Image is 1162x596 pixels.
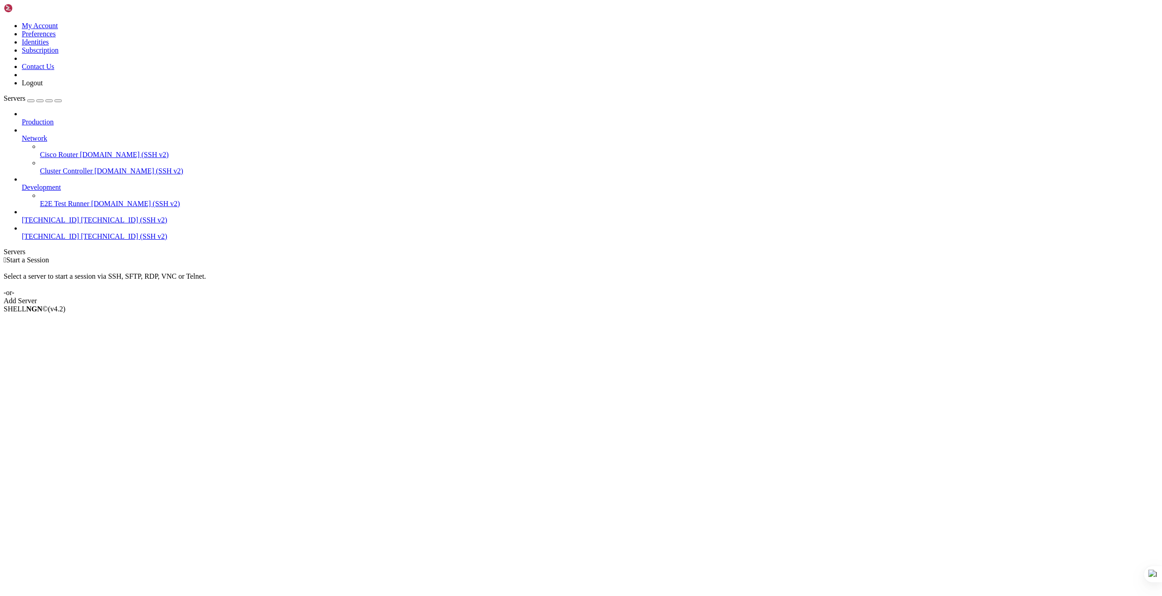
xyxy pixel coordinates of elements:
li: Production [22,110,1158,126]
span: 4.2.0 [48,305,66,313]
span: [DOMAIN_NAME] (SSH v2) [91,200,180,207]
li: [TECHNICAL_ID] [TECHNICAL_ID] (SSH v2) [22,224,1158,241]
span: SHELL © [4,305,65,313]
span: [TECHNICAL_ID] (SSH v2) [81,232,167,240]
span: [TECHNICAL_ID] (SSH v2) [81,216,167,224]
a: Development [22,183,1158,192]
span: Network [22,134,47,142]
b: NGN [26,305,43,313]
a: [TECHNICAL_ID] [TECHNICAL_ID] (SSH v2) [22,216,1158,224]
a: Servers [4,94,62,102]
span: Cluster Controller [40,167,93,175]
li: Network [22,126,1158,175]
a: Logout [22,79,43,87]
a: Production [22,118,1158,126]
span: Development [22,183,61,191]
div: Servers [4,248,1158,256]
span: Start a Session [6,256,49,264]
span: [DOMAIN_NAME] (SSH v2) [94,167,183,175]
li: Development [22,175,1158,208]
a: Cisco Router [DOMAIN_NAME] (SSH v2) [40,151,1158,159]
span:  [4,256,6,264]
span: Servers [4,94,25,102]
a: Network [22,134,1158,143]
a: Preferences [22,30,56,38]
a: Cluster Controller [DOMAIN_NAME] (SSH v2) [40,167,1158,175]
a: [TECHNICAL_ID] [TECHNICAL_ID] (SSH v2) [22,232,1158,241]
span: [TECHNICAL_ID] [22,232,79,240]
a: Subscription [22,46,59,54]
span: [TECHNICAL_ID] [22,216,79,224]
li: E2E Test Runner [DOMAIN_NAME] (SSH v2) [40,192,1158,208]
span: E2E Test Runner [40,200,89,207]
a: Identities [22,38,49,46]
a: E2E Test Runner [DOMAIN_NAME] (SSH v2) [40,200,1158,208]
div: Select a server to start a session via SSH, SFTP, RDP, VNC or Telnet. -or- [4,264,1158,297]
li: [TECHNICAL_ID] [TECHNICAL_ID] (SSH v2) [22,208,1158,224]
li: Cluster Controller [DOMAIN_NAME] (SSH v2) [40,159,1158,175]
a: Contact Us [22,63,54,70]
div: Add Server [4,297,1158,305]
li: Cisco Router [DOMAIN_NAME] (SSH v2) [40,143,1158,159]
span: [DOMAIN_NAME] (SSH v2) [80,151,169,158]
span: Production [22,118,54,126]
span: Cisco Router [40,151,78,158]
a: My Account [22,22,58,30]
img: Shellngn [4,4,56,13]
